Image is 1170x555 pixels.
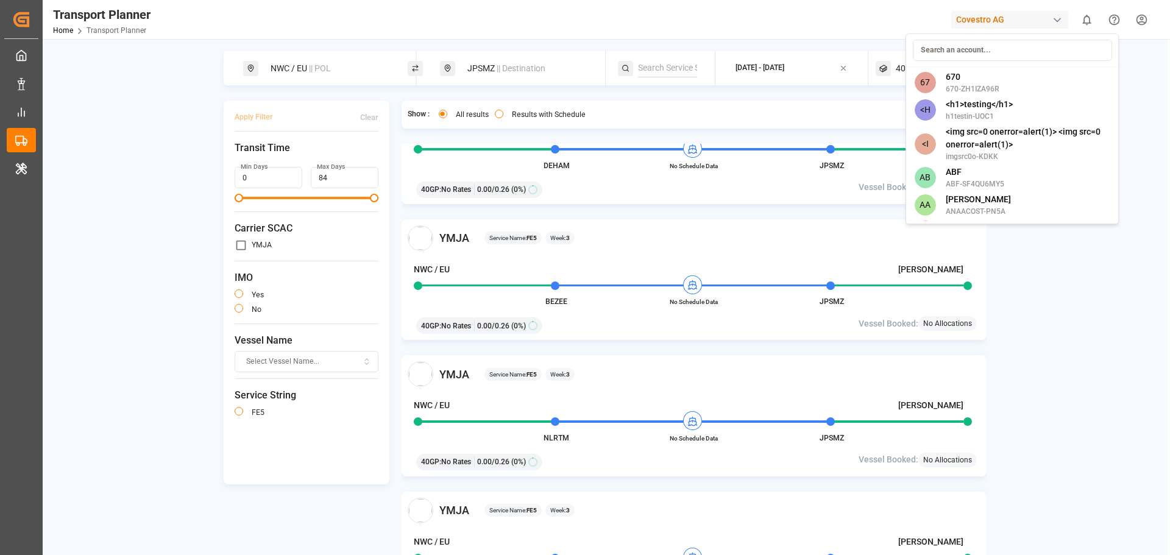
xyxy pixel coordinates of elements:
[915,194,936,216] span: AA
[915,221,936,242] span: AA
[913,40,1112,61] input: Search an account...
[915,167,936,188] span: AB
[915,133,936,155] span: <I
[946,98,1013,111] span: <h1>testing</h1>
[946,179,1004,189] span: ABF-SF4QU6MY5
[946,71,999,83] span: 670
[915,72,936,93] span: 67
[946,206,1011,217] span: ANAACOST-PN5A
[946,83,999,94] span: 670-ZH1IZA96R
[946,166,1004,179] span: ABF
[946,111,1013,122] span: h1testin-UOC1
[946,125,1110,151] span: <img src=0 onerror=alert(1)> <img src=0 onerror=alert(1)>
[946,151,1110,162] span: imgsrc0o-KDKK
[946,193,1011,206] span: [PERSON_NAME]
[915,99,936,121] span: <H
